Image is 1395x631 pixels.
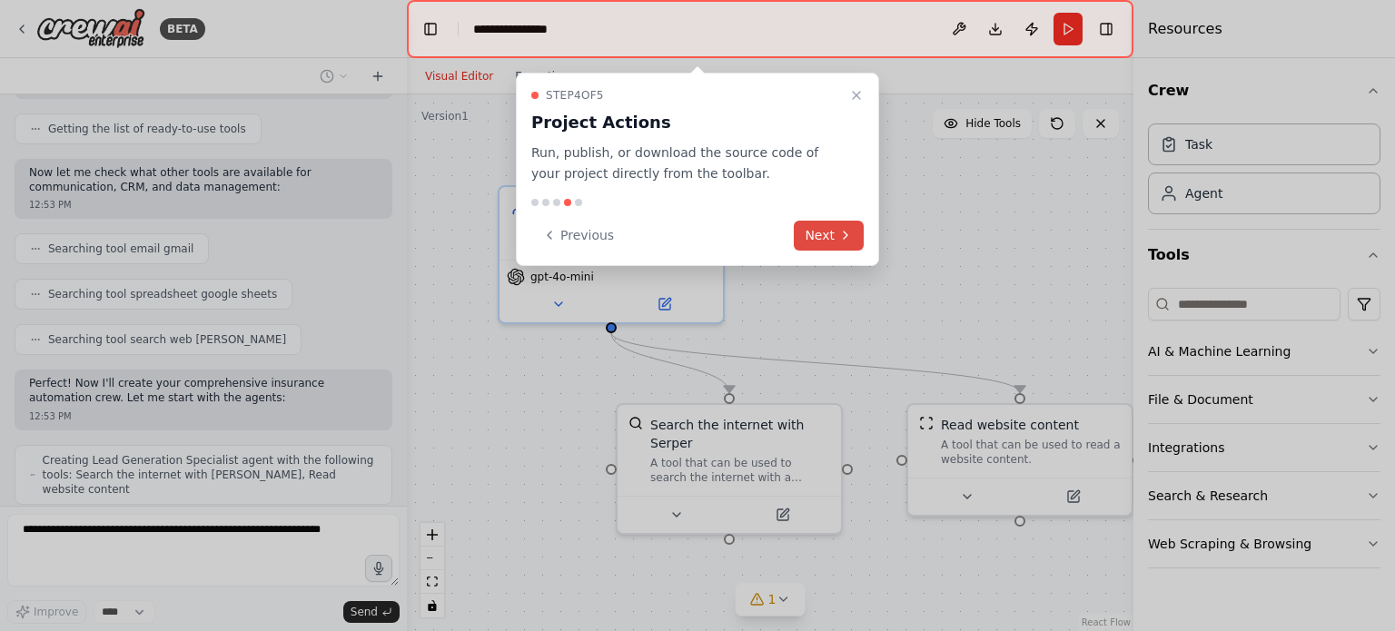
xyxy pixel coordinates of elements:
[418,16,443,42] button: Hide left sidebar
[531,110,842,135] h3: Project Actions
[531,143,842,184] p: Run, publish, or download the source code of your project directly from the toolbar.
[531,221,625,251] button: Previous
[794,221,864,251] button: Next
[546,88,604,103] span: Step 4 of 5
[846,84,867,106] button: Close walkthrough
